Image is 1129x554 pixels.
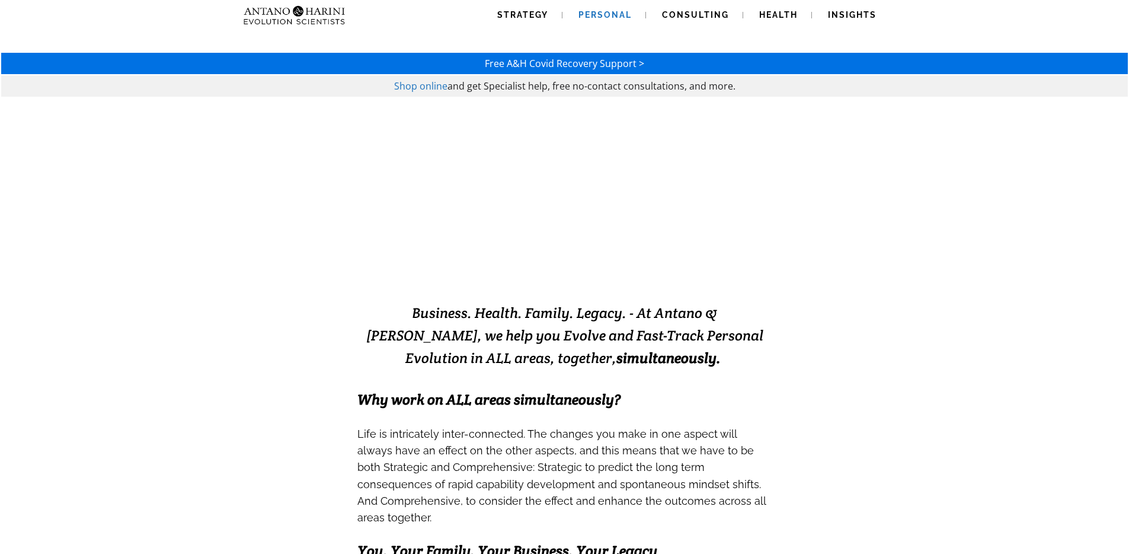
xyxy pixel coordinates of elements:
[357,428,766,524] span: Life is intricately inter-connected. The changes you make in one aspect will always have an effec...
[828,10,877,20] span: Insights
[548,247,706,276] strong: EXCELLENCE
[394,79,447,93] a: Shop online
[366,304,763,367] span: Business. Health. Family. Legacy. - At Antano & [PERSON_NAME], we help you Evolve and Fast-Track ...
[357,390,621,409] span: Why work on ALL areas simultaneously?
[423,247,548,276] strong: EVOLVING
[485,57,644,70] a: Free A&H Covid Recovery Support >
[497,10,548,20] span: Strategy
[759,10,798,20] span: Health
[578,10,632,20] span: Personal
[616,349,721,367] b: simultaneously.
[447,79,735,93] span: and get Specialist help, free no-contact consultations, and more.
[662,10,729,20] span: Consulting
